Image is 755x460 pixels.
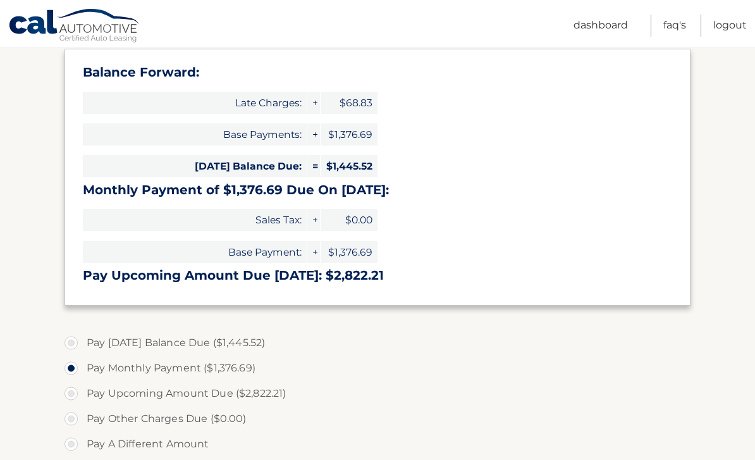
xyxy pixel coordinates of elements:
label: Pay [DATE] Balance Due ($1,445.52) [64,330,691,356]
label: Pay Monthly Payment ($1,376.69) [64,356,691,381]
span: $1,445.52 [321,155,378,177]
span: [DATE] Balance Due: [83,155,307,177]
a: Cal Automotive [8,8,141,45]
h3: Monthly Payment of $1,376.69 Due On [DATE]: [83,182,672,198]
label: Pay Other Charges Due ($0.00) [64,406,691,432]
label: Pay Upcoming Amount Due ($2,822.21) [64,381,691,406]
span: + [307,241,320,263]
a: FAQ's [663,15,686,37]
span: = [307,155,320,177]
span: Base Payment: [83,241,307,263]
span: $1,376.69 [321,123,378,146]
span: Base Payments: [83,123,307,146]
a: Dashboard [574,15,628,37]
span: Sales Tax: [83,209,307,231]
h3: Balance Forward: [83,65,672,80]
span: + [307,209,320,231]
span: + [307,92,320,114]
label: Pay A Different Amount [64,432,691,457]
span: $68.83 [321,92,378,114]
span: + [307,123,320,146]
a: Logout [713,15,747,37]
h3: Pay Upcoming Amount Due [DATE]: $2,822.21 [83,268,672,283]
span: $0.00 [321,209,378,231]
span: $1,376.69 [321,241,378,263]
span: Late Charges: [83,92,307,114]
